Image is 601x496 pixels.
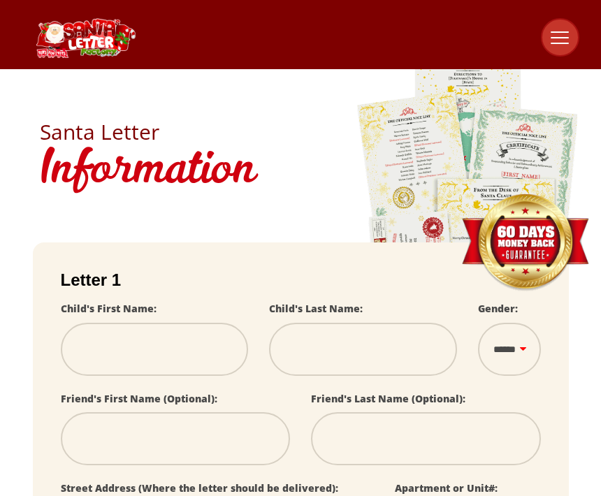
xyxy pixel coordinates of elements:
[395,481,498,495] label: Apartment or Unit#:
[61,270,541,290] h2: Letter 1
[61,302,157,315] label: Child's First Name:
[269,302,363,315] label: Child's Last Name:
[61,392,217,405] label: Friend's First Name (Optional):
[461,194,590,292] img: Money Back Guarantee
[40,143,562,200] h1: Information
[61,481,338,495] label: Street Address (Where the letter should be delivered):
[311,392,465,405] label: Friend's Last Name (Optional):
[40,122,562,143] h2: Santa Letter
[478,302,518,315] label: Gender:
[33,18,138,58] img: Santa Letter Logo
